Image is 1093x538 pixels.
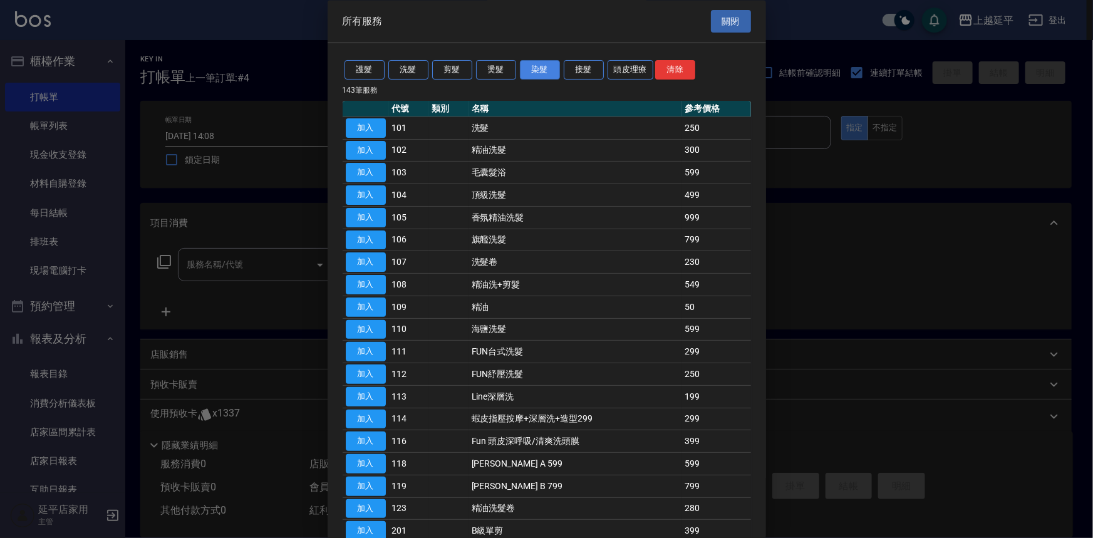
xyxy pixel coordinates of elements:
[681,162,750,184] td: 599
[389,140,429,162] td: 102
[469,386,682,408] td: Line深層洗
[389,184,429,207] td: 104
[389,498,429,520] td: 123
[681,101,750,117] th: 參考價格
[346,118,386,138] button: 加入
[469,140,682,162] td: 精油洗髮
[564,61,604,80] button: 接髮
[346,455,386,474] button: 加入
[346,163,386,183] button: 加入
[469,184,682,207] td: 頂級洗髮
[346,276,386,295] button: 加入
[389,117,429,140] td: 101
[469,363,682,386] td: FUN紓壓洗髮
[346,432,386,452] button: 加入
[476,61,516,80] button: 燙髮
[346,230,386,250] button: 加入
[681,498,750,520] td: 280
[389,162,429,184] td: 103
[681,274,750,296] td: 549
[681,341,750,363] td: 299
[681,475,750,498] td: 799
[346,320,386,339] button: 加入
[711,10,751,33] button: 關閉
[389,207,429,229] td: 105
[389,363,429,386] td: 112
[469,162,682,184] td: 毛囊髮浴
[681,207,750,229] td: 999
[389,319,429,341] td: 110
[346,387,386,406] button: 加入
[344,61,385,80] button: 護髮
[655,61,695,80] button: 清除
[389,341,429,363] td: 111
[681,251,750,274] td: 230
[469,296,682,319] td: 精油
[469,207,682,229] td: 香氛精油洗髮
[389,296,429,319] td: 109
[469,498,682,520] td: 精油洗髮卷
[681,453,750,475] td: 599
[346,499,386,519] button: 加入
[681,363,750,386] td: 250
[469,319,682,341] td: 海鹽洗髮
[389,229,429,252] td: 106
[469,251,682,274] td: 洗髮卷
[469,430,682,453] td: Fun 頭皮深呼吸/清爽洗頭膜
[389,430,429,453] td: 116
[681,319,750,341] td: 599
[346,410,386,429] button: 加入
[469,453,682,475] td: [PERSON_NAME] A 599
[343,85,751,96] p: 143 筆服務
[389,251,429,274] td: 107
[469,408,682,431] td: 蝦皮指壓按摩+深層洗+造型299
[469,101,682,117] th: 名稱
[681,184,750,207] td: 499
[520,61,560,80] button: 染髮
[343,15,383,28] span: 所有服務
[469,229,682,252] td: 旗艦洗髮
[346,141,386,160] button: 加入
[681,430,750,453] td: 399
[608,61,654,80] button: 頭皮理療
[388,61,428,80] button: 洗髮
[681,386,750,408] td: 199
[346,186,386,205] button: 加入
[389,408,429,431] td: 114
[681,117,750,140] td: 250
[346,477,386,496] button: 加入
[432,61,472,80] button: 剪髮
[389,453,429,475] td: 118
[469,475,682,498] td: [PERSON_NAME] B 799
[389,386,429,408] td: 113
[681,229,750,252] td: 799
[681,140,750,162] td: 300
[469,341,682,363] td: FUN台式洗髮
[346,253,386,272] button: 加入
[346,343,386,362] button: 加入
[428,101,469,117] th: 類別
[681,408,750,431] td: 299
[346,208,386,227] button: 加入
[346,365,386,385] button: 加入
[389,101,429,117] th: 代號
[681,296,750,319] td: 50
[469,117,682,140] td: 洗髮
[469,274,682,296] td: 精油洗+剪髮
[389,274,429,296] td: 108
[389,475,429,498] td: 119
[346,297,386,317] button: 加入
